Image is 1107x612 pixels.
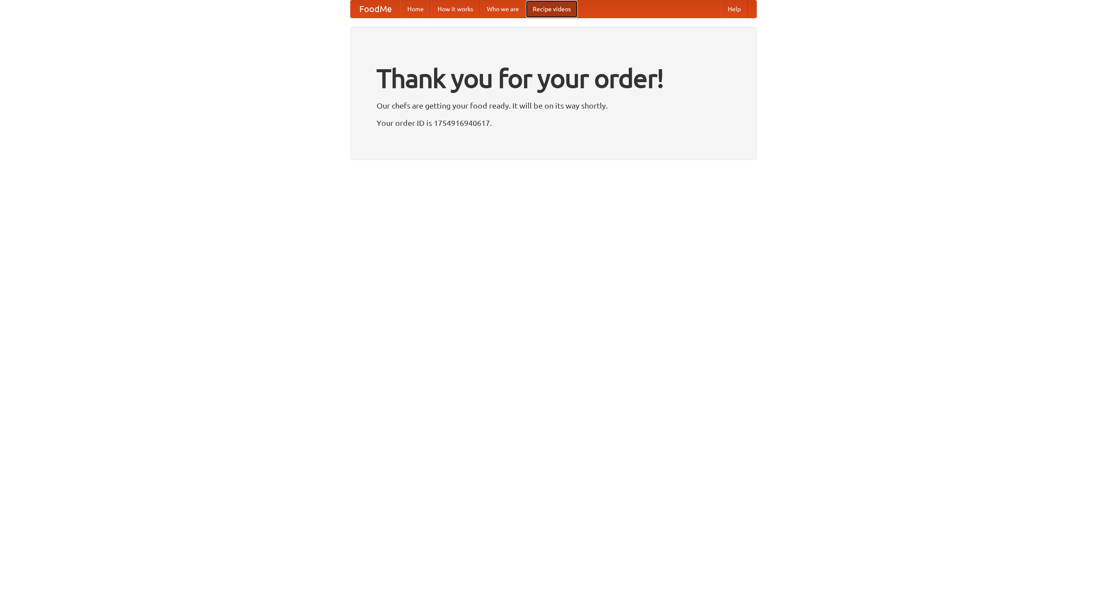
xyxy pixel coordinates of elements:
p: Your order ID is 1754916940617. [377,116,730,129]
a: Home [400,0,431,18]
a: Recipe videos [526,0,578,18]
h1: Thank you for your order! [377,58,730,99]
a: FoodMe [351,0,400,18]
a: How it works [431,0,480,18]
p: Our chefs are getting your food ready. It will be on its way shortly. [377,99,730,112]
a: Help [721,0,748,18]
a: Who we are [480,0,526,18]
